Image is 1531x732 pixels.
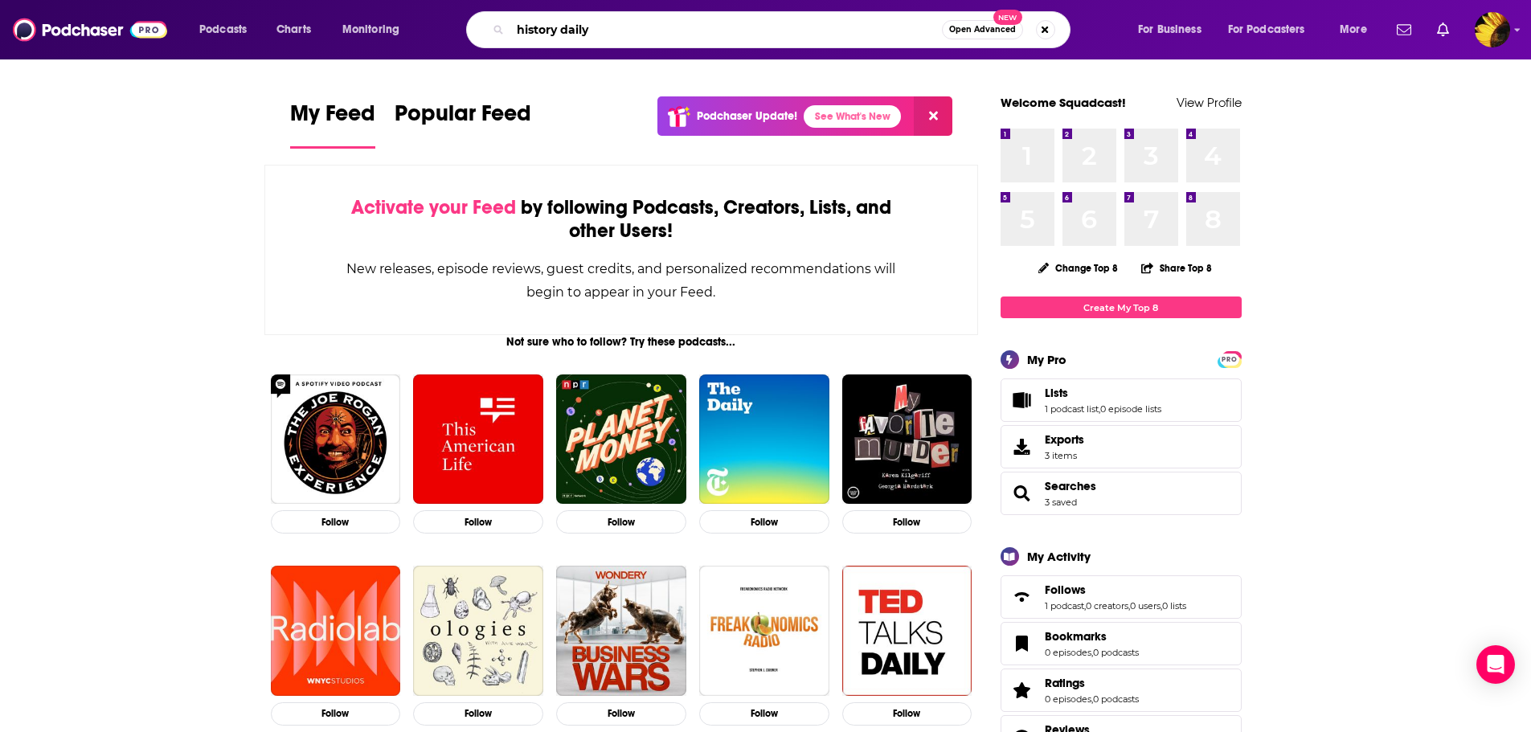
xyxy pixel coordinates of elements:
[1140,252,1213,284] button: Share Top 8
[556,374,686,505] img: Planet Money
[271,374,401,505] img: The Joe Rogan Experience
[1128,600,1130,611] span: ,
[1100,403,1161,415] a: 0 episode lists
[271,702,401,726] button: Follow
[1006,436,1038,458] span: Exports
[697,109,797,123] p: Podchaser Update!
[993,10,1022,25] span: New
[1177,95,1242,110] a: View Profile
[842,566,972,696] img: TED Talks Daily
[1045,583,1086,597] span: Follows
[1006,679,1038,701] a: Ratings
[346,196,898,243] div: by following Podcasts, Creators, Lists, and other Users!
[556,702,686,726] button: Follow
[271,510,401,534] button: Follow
[1045,479,1096,493] a: Searches
[1127,17,1222,43] button: open menu
[1045,403,1099,415] a: 1 podcast list
[1045,497,1077,508] a: 3 saved
[1045,676,1139,690] a: Ratings
[1431,16,1455,43] a: Show notifications dropdown
[1475,12,1510,47] button: Show profile menu
[1162,600,1186,611] a: 0 lists
[199,18,247,41] span: Podcasts
[413,566,543,696] img: Ologies with Alie Ward
[1045,450,1084,461] span: 3 items
[842,510,972,534] button: Follow
[1027,352,1066,367] div: My Pro
[1084,600,1086,611] span: ,
[351,195,516,219] span: Activate your Feed
[331,17,420,43] button: open menu
[413,702,543,726] button: Follow
[1138,18,1201,41] span: For Business
[413,374,543,505] img: This American Life
[1045,583,1186,597] a: Follows
[290,100,375,149] a: My Feed
[266,17,321,43] a: Charts
[556,566,686,696] img: Business Wars
[271,566,401,696] img: Radiolab
[1218,17,1328,43] button: open menu
[264,335,979,349] div: Not sure who to follow? Try these podcasts...
[1001,296,1242,318] a: Create My Top 8
[413,510,543,534] button: Follow
[1228,18,1305,41] span: For Podcasters
[1475,12,1510,47] span: Logged in as ARMSquadcast
[1006,586,1038,608] a: Follows
[1001,575,1242,619] span: Follows
[1220,353,1239,365] a: PRO
[1045,432,1084,447] span: Exports
[188,17,268,43] button: open menu
[342,18,399,41] span: Monitoring
[510,17,942,43] input: Search podcasts, credits, & more...
[1001,669,1242,712] span: Ratings
[1091,693,1093,705] span: ,
[949,26,1016,34] span: Open Advanced
[1045,600,1084,611] a: 1 podcast
[1045,647,1091,658] a: 0 episodes
[1340,18,1367,41] span: More
[1006,632,1038,655] a: Bookmarks
[1045,629,1107,644] span: Bookmarks
[276,18,311,41] span: Charts
[346,257,898,304] div: New releases, episode reviews, guest credits, and personalized recommendations will begin to appe...
[1220,354,1239,366] span: PRO
[1045,693,1091,705] a: 0 episodes
[842,374,972,505] img: My Favorite Murder with Karen Kilgariff and Georgia Hardstark
[1001,472,1242,515] span: Searches
[1045,629,1139,644] a: Bookmarks
[1045,386,1161,400] a: Lists
[1006,482,1038,505] a: Searches
[13,14,167,45] img: Podchaser - Follow, Share and Rate Podcasts
[699,374,829,505] img: The Daily
[942,20,1023,39] button: Open AdvancedNew
[556,510,686,534] button: Follow
[1099,403,1100,415] span: ,
[1001,622,1242,665] span: Bookmarks
[1091,647,1093,658] span: ,
[395,100,531,137] span: Popular Feed
[1029,258,1128,278] button: Change Top 8
[842,702,972,726] button: Follow
[1001,425,1242,468] a: Exports
[1328,17,1387,43] button: open menu
[699,566,829,696] img: Freakonomics Radio
[1045,386,1068,400] span: Lists
[1045,676,1085,690] span: Ratings
[1475,12,1510,47] img: User Profile
[395,100,531,149] a: Popular Feed
[804,105,901,128] a: See What's New
[1093,647,1139,658] a: 0 podcasts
